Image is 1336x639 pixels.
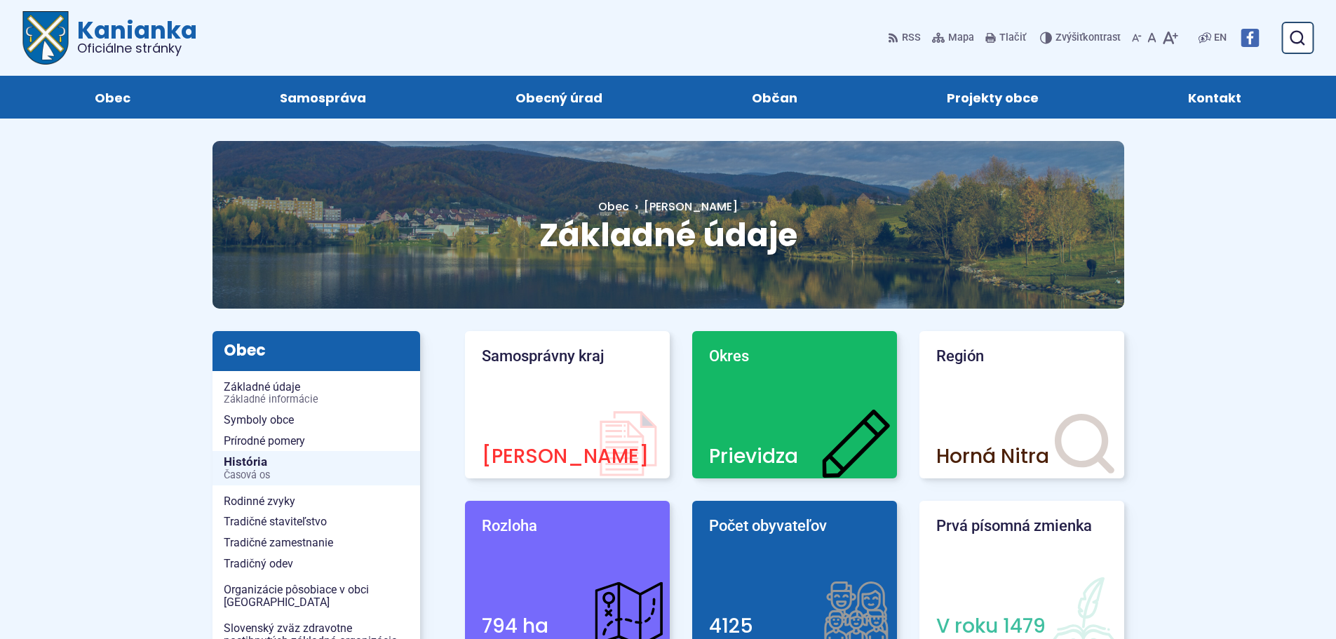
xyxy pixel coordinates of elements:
span: Kontakt [1188,76,1241,119]
a: Samospráva [219,76,426,119]
p: Prievidza [709,446,880,468]
span: Organizácie pôsobiace v obci [GEOGRAPHIC_DATA] [224,579,409,612]
p: Počet obyvateľov [709,518,880,534]
a: Projekty obce [886,76,1100,119]
span: EN [1214,29,1227,46]
span: Základné informácie [224,394,409,405]
span: Oficiálne stránky [77,42,197,55]
a: Základné údajeZákladné informácie [212,377,420,410]
p: Okres [709,348,880,365]
span: História [224,451,409,485]
span: Základné údaje [224,377,409,410]
span: Kanianka [69,18,197,55]
a: Tradičné zamestnanie [212,532,420,553]
a: Obec [598,199,629,215]
p: 794 ha [482,616,653,638]
span: [PERSON_NAME] [644,199,738,215]
a: RSS [888,23,924,53]
p: 4125 [709,616,880,638]
button: Zvýšiťkontrast [1040,23,1124,53]
a: Mapa [929,23,977,53]
span: Mapa [948,29,974,46]
span: Tradičné zamestnanie [224,532,409,553]
p: Rozloha [482,518,653,534]
a: EN [1211,29,1229,46]
span: Prírodné pomery [224,431,409,452]
span: RSS [902,29,921,46]
span: Zvýšiť [1055,32,1083,43]
a: Tradičné staviteľstvo [212,511,420,532]
span: kontrast [1055,32,1121,44]
a: Obec [34,76,191,119]
p: [PERSON_NAME] [482,446,653,468]
button: Nastaviť pôvodnú veľkosť písma [1145,23,1159,53]
span: Časová os [224,470,409,481]
span: Samospráva [280,76,366,119]
span: Projekty obce [947,76,1039,119]
p: Horná Nitra [936,446,1107,468]
img: Prejsť na Facebook stránku [1241,29,1259,47]
p: V roku 1479 [936,616,1107,638]
span: Obecný úrad [515,76,602,119]
p: Samosprávny kraj [482,348,653,365]
a: Rodinné zvyky [212,491,420,512]
a: HistóriaČasová os [212,451,420,485]
a: Prírodné pomery [212,431,420,452]
span: Občan [752,76,797,119]
a: Symboly obce [212,410,420,431]
span: Rodinné zvyky [224,491,409,512]
a: Organizácie pôsobiace v obci [GEOGRAPHIC_DATA] [212,579,420,612]
a: Občan [691,76,858,119]
span: Tradičné staviteľstvo [224,511,409,532]
p: Prvá písomná zmienka [936,518,1107,534]
a: Logo Kanianka, prejsť na domovskú stránku. [22,11,197,65]
a: Tradičný odev [212,553,420,574]
span: Tradičný odev [224,553,409,574]
img: Prejsť na domovskú stránku [22,11,69,65]
span: Tlačiť [999,32,1026,44]
span: Symboly obce [224,410,409,431]
a: Obecný úrad [454,76,663,119]
h3: Obec [212,331,420,370]
a: [PERSON_NAME] [629,199,738,215]
button: Zmenšiť veľkosť písma [1129,23,1145,53]
a: Kontakt [1128,76,1302,119]
button: Tlačiť [983,23,1029,53]
span: Základné údaje [539,213,797,257]
p: Región [936,348,1107,365]
span: Obec [95,76,130,119]
button: Zväčšiť veľkosť písma [1159,23,1181,53]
